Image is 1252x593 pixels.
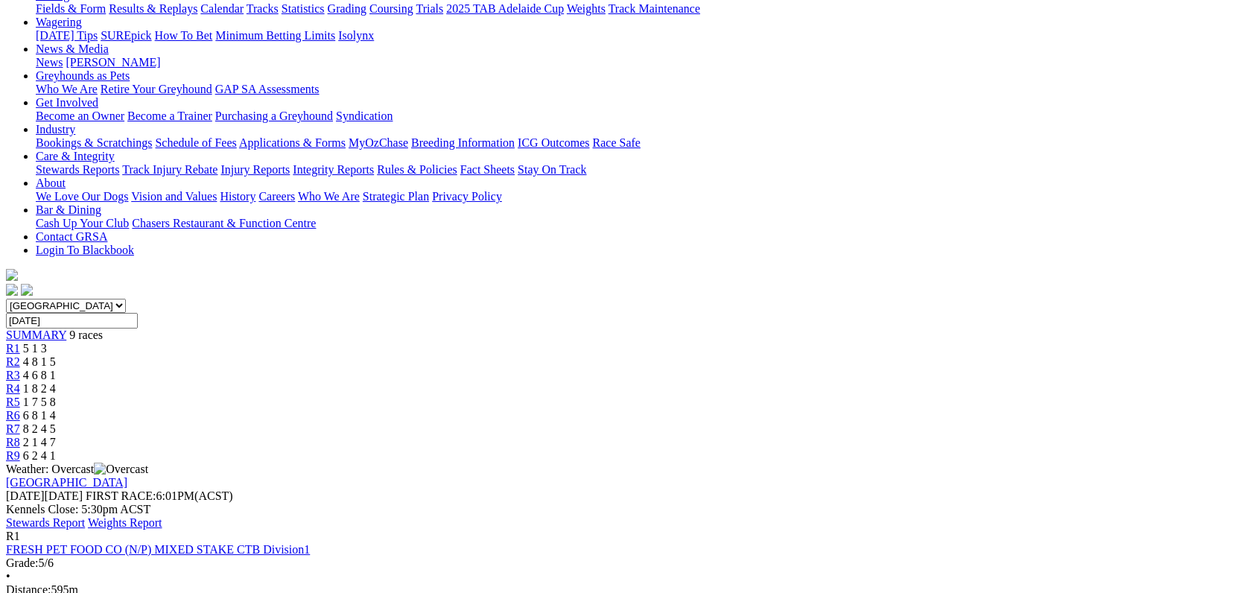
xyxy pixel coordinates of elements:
[23,422,56,435] span: 8 2 4 5
[69,329,103,341] span: 9 races
[109,2,197,15] a: Results & Replays
[86,489,156,502] span: FIRST RACE:
[247,2,279,15] a: Tracks
[94,463,148,476] img: Overcast
[608,2,700,15] a: Track Maintenance
[460,163,515,176] a: Fact Sheets
[36,136,152,149] a: Bookings & Scratchings
[446,2,564,15] a: 2025 TAB Adelaide Cup
[36,177,66,189] a: About
[6,355,20,368] a: R2
[36,190,128,203] a: We Love Our Dogs
[23,369,56,381] span: 4 6 8 1
[36,2,106,15] a: Fields & Form
[592,136,640,149] a: Race Safe
[127,110,212,122] a: Become a Trainer
[377,163,457,176] a: Rules & Policies
[66,56,160,69] a: [PERSON_NAME]
[239,136,346,149] a: Applications & Forms
[416,2,443,15] a: Trials
[6,570,10,583] span: •
[6,269,18,281] img: logo-grsa-white.png
[23,355,56,368] span: 4 8 1 5
[23,342,47,355] span: 5 1 3
[6,543,310,556] a: FRESH PET FOOD CO (N/P) MIXED STAKE CTB Division1
[282,2,325,15] a: Statistics
[6,489,83,502] span: [DATE]
[518,136,589,149] a: ICG Outcomes
[36,123,75,136] a: Industry
[363,190,429,203] a: Strategic Plan
[132,217,316,229] a: Chasers Restaurant & Function Centre
[369,2,413,15] a: Coursing
[36,56,63,69] a: News
[336,110,393,122] a: Syndication
[23,436,56,448] span: 2 1 4 7
[36,190,1246,203] div: About
[220,163,290,176] a: Injury Reports
[6,556,1246,570] div: 5/6
[36,110,1246,123] div: Get Involved
[6,422,20,435] a: R7
[36,83,1246,96] div: Greyhounds as Pets
[220,190,255,203] a: History
[36,16,82,28] a: Wagering
[36,230,107,243] a: Contact GRSA
[155,136,236,149] a: Schedule of Fees
[293,163,374,176] a: Integrity Reports
[86,489,233,502] span: 6:01PM(ACST)
[131,190,217,203] a: Vision and Values
[36,217,1246,230] div: Bar & Dining
[23,396,56,408] span: 1 7 5 8
[6,284,18,296] img: facebook.svg
[122,163,217,176] a: Track Injury Rebate
[36,150,115,162] a: Care & Integrity
[36,136,1246,150] div: Industry
[6,342,20,355] span: R1
[518,163,586,176] a: Stay On Track
[36,163,1246,177] div: Care & Integrity
[6,396,20,408] span: R5
[101,83,212,95] a: Retire Your Greyhound
[36,203,101,216] a: Bar & Dining
[6,369,20,381] a: R3
[6,463,148,475] span: Weather: Overcast
[36,163,119,176] a: Stewards Reports
[101,29,151,42] a: SUREpick
[36,69,130,82] a: Greyhounds as Pets
[200,2,244,15] a: Calendar
[6,556,39,569] span: Grade:
[215,29,335,42] a: Minimum Betting Limits
[6,436,20,448] a: R8
[298,190,360,203] a: Who We Are
[6,530,20,542] span: R1
[6,449,20,462] a: R9
[36,96,98,109] a: Get Involved
[215,110,333,122] a: Purchasing a Greyhound
[258,190,295,203] a: Careers
[88,516,162,529] a: Weights Report
[155,29,213,42] a: How To Bet
[6,409,20,422] a: R6
[349,136,408,149] a: MyOzChase
[432,190,502,203] a: Privacy Policy
[36,217,129,229] a: Cash Up Your Club
[23,382,56,395] span: 1 8 2 4
[6,329,66,341] a: SUMMARY
[36,29,98,42] a: [DATE] Tips
[21,284,33,296] img: twitter.svg
[23,449,56,462] span: 6 2 4 1
[6,476,127,489] a: [GEOGRAPHIC_DATA]
[6,313,138,329] input: Select date
[36,83,98,95] a: Who We Are
[338,29,374,42] a: Isolynx
[6,382,20,395] span: R4
[36,29,1246,42] div: Wagering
